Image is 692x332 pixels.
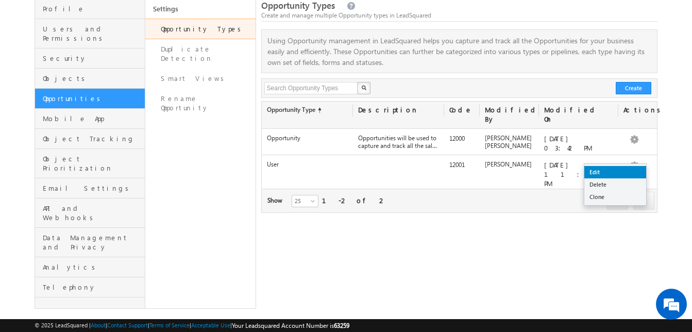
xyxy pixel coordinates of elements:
[267,160,279,168] label: User
[584,166,646,178] a: Edit
[292,195,318,207] a: 25
[584,178,646,191] a: Delete
[358,134,439,150] label: Opportunities will be used to capture and track all the sales information
[43,283,142,292] span: Telephony
[191,322,230,328] a: Acceptable Use
[35,228,145,257] a: Data Management and Privacy
[480,102,539,128] div: Modified By
[145,69,256,89] a: Smart Views
[107,322,148,328] a: Contact Support
[539,134,618,153] div: [DATE] 03:42 PM
[361,85,366,90] img: Search
[145,89,256,118] a: Rename Opportunity
[35,321,349,330] span: © 2025 LeadSquared | | | | |
[232,322,349,329] span: Your Leadsquared Account Number is
[267,134,300,142] label: Opportunity
[485,134,534,150] label: [PERSON_NAME] [PERSON_NAME]
[35,178,145,198] a: Email Settings
[35,19,145,48] a: Users and Permissions
[43,154,142,173] span: Object Prioritization
[261,11,657,20] div: Create and manage multiple Opportunity types in LeadSquared
[264,82,359,94] input: Search Opportunity Types
[91,322,106,328] a: About
[149,322,190,328] a: Terms of Service
[35,277,145,297] a: Telephony
[334,322,349,329] span: 63259
[43,94,142,103] span: Opportunities
[35,109,145,129] a: Mobile App
[43,74,142,83] span: Objects
[145,39,256,69] a: Duplicate Detection
[35,48,145,69] a: Security
[584,191,646,203] a: Clone
[539,102,618,128] div: Modified On
[43,204,142,222] span: API and Webhooks
[35,69,145,89] a: Objects
[43,233,142,252] span: Data Management and Privacy
[43,134,142,143] span: Object Tracking
[35,149,145,178] a: Object Prioritization
[43,262,142,272] span: Analytics
[267,196,284,205] div: Show
[353,102,444,119] div: Description
[43,54,142,63] span: Security
[292,196,319,206] span: 25
[35,89,145,109] a: Opportunities
[267,105,348,114] label: Opportunity Type
[43,24,142,43] span: Users and Permissions
[35,198,145,228] a: API and Webhooks
[145,19,256,39] a: Opportunity Types
[618,102,642,119] div: Actions
[35,257,145,277] a: Analytics
[485,160,532,168] label: [PERSON_NAME]
[43,4,142,13] span: Profile
[444,160,480,174] div: 12001
[616,82,651,94] button: Create
[444,134,480,148] div: 12000
[322,196,386,205] div: 1-2 of 2
[262,35,657,68] p: Using Opportunity management in LeadSquared helps you capture and track all the Opportunities for...
[35,129,145,149] a: Object Tracking
[43,114,142,123] span: Mobile App
[539,160,618,189] div: [DATE] 11:14 PM
[43,184,142,193] span: Email Settings
[444,102,480,128] div: Code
